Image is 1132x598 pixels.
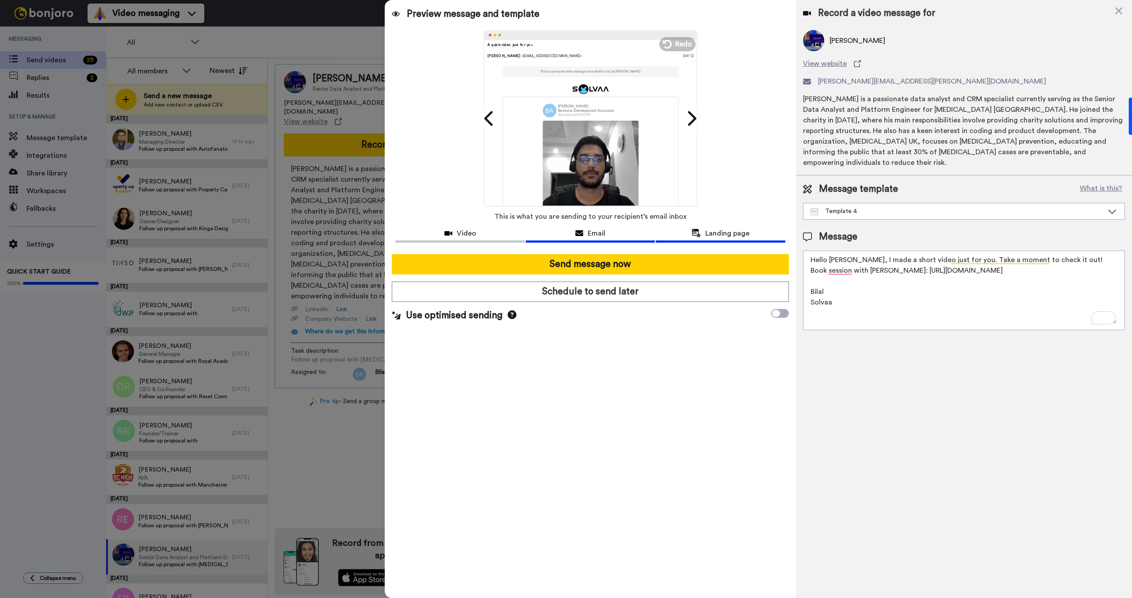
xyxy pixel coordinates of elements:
p: Message from Amy, sent 1w ago [38,33,134,41]
div: [PERSON_NAME] [487,53,683,58]
span: Landing page [705,228,750,239]
p: Hi [PERSON_NAME], We hope you and your customers have been having a great time with [PERSON_NAME]... [38,24,134,33]
img: 3fdfaaa3-df07-4022-b886-ebecbd027467 [572,84,608,94]
button: What is this? [1077,183,1125,196]
div: [DATE] [682,53,693,58]
p: Recorded on [DATE] UTC [558,112,613,117]
a: View website [803,58,1125,69]
p: This is a personal video message recorded for you by [PERSON_NAME] [540,69,641,74]
img: ba.png [543,103,556,117]
img: Message-temps.svg [811,208,818,215]
p: [PERSON_NAME] [558,104,613,108]
div: message notification from Amy, 1w ago. Hi Bilal, We hope you and your customers have been having ... [13,18,164,48]
img: Z [543,120,639,216]
span: Email [588,228,605,239]
span: Message template [819,183,898,196]
span: Use optimised sending [406,309,502,322]
span: View website [803,58,847,69]
span: [PERSON_NAME][EMAIL_ADDRESS][PERSON_NAME][DOMAIN_NAME] [818,76,1046,87]
div: [PERSON_NAME] is a passionate data analyst and CRM specialist currently serving as the Senior Dat... [803,94,1125,168]
span: Video [457,228,476,239]
button: Schedule to send later [392,282,788,302]
p: Business Development Associate [558,108,613,113]
textarea: To enrich screen reader interactions, please activate Accessibility in Grammarly extension settings [803,251,1125,330]
button: Send message now [392,254,788,274]
span: Message [819,230,857,244]
span: This is what you are sending to your recipient’s email inbox [494,207,687,226]
div: Template 4 [811,207,1103,216]
img: Profile image for Amy [20,26,34,40]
